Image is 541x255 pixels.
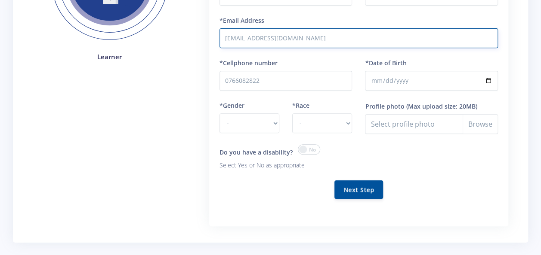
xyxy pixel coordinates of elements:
h4: Learner [40,52,180,62]
label: Profile photo [365,102,404,111]
button: Next Step [334,180,383,199]
label: Do you have a disability? [219,148,293,157]
label: *Gender [219,101,244,110]
input: Email Address [219,28,498,48]
label: *Cellphone number [219,58,278,67]
p: Select Yes or No as appropriate [219,160,352,170]
input: Number with no spaces [219,71,352,91]
label: *Race [292,101,309,110]
label: *Date of Birth [365,58,406,67]
label: (Max upload size: 20MB) [406,102,477,111]
label: *Email Address [219,16,264,25]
